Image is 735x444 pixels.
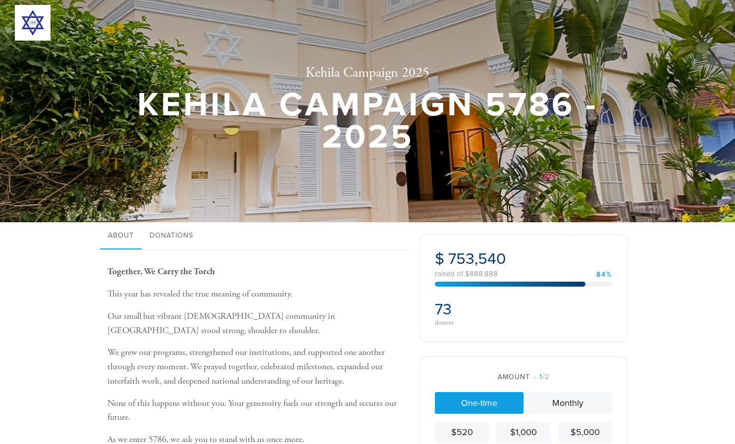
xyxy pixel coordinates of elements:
div: $1,000 [500,426,546,439]
p: None of this happens without you. Your generosity fuels our strength and secures our future. [107,396,405,425]
span: /2 [533,373,549,381]
div: $520 [439,426,485,439]
a: $1,000 [496,422,550,443]
a: Donations [142,222,201,250]
a: One-time [435,392,524,414]
a: $520 [435,422,489,443]
h2: 73 [435,300,521,319]
h1: Kehila Campaign 5786 - 2025 [135,89,600,153]
p: Our small but vibrant [DEMOGRAPHIC_DATA] community in [GEOGRAPHIC_DATA] stood strong, shoulder to... [107,309,405,338]
a: $5,000 [558,422,612,443]
a: Monthly [524,392,612,414]
a: About [100,222,142,250]
span: $ [435,249,444,268]
div: $5,000 [562,426,608,439]
img: 300x300_JWB%20logo.png [15,5,51,41]
p: We grew our programs, strengthened our institutions, and supported one another through every mome... [107,345,405,388]
span: 753,540 [448,249,506,268]
p: This year has revealed the true meaning of community. [107,287,405,301]
span: 1 [539,373,542,381]
b: Together, We Carry the Torch [107,266,215,277]
div: 84% [596,271,612,278]
h2: Kehila Campaign 2025 [135,65,600,82]
div: donors [435,319,521,326]
div: Amount [435,372,612,382]
div: raised of $888,888 [435,270,612,278]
